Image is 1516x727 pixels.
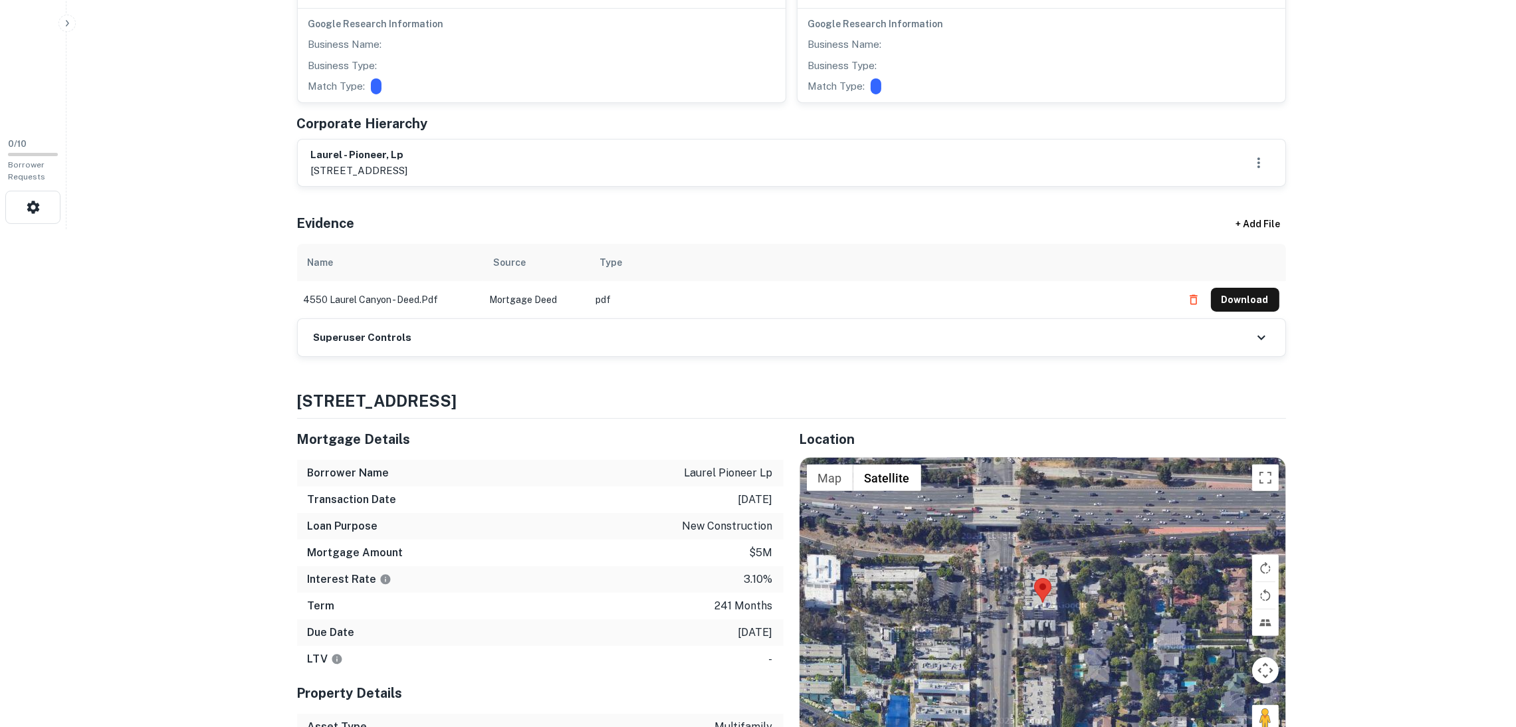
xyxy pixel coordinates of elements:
[308,545,403,561] h6: Mortgage Amount
[297,244,1286,318] div: scrollable content
[853,465,921,491] button: Show satellite imagery
[807,465,853,491] button: Show street map
[311,163,408,179] p: [STREET_ADDRESS]
[297,114,428,134] h5: Corporate Hierarchy
[1211,288,1279,312] button: Download
[297,281,483,318] td: 4550 laurel canyon - deed.pdf
[744,571,773,587] p: 3.10%
[311,148,408,163] h6: laurel - pioneer, lp
[769,651,773,667] p: -
[308,598,335,614] h6: Term
[379,573,391,585] svg: The interest rates displayed on the website are for informational purposes only and may be report...
[308,17,775,31] h6: Google Research Information
[800,429,1286,449] h5: Location
[297,683,784,703] h5: Property Details
[308,651,343,667] h6: LTV
[590,281,1175,318] td: pdf
[808,78,865,94] p: Match Type:
[600,255,623,270] div: Type
[331,653,343,665] svg: LTVs displayed on the website are for informational purposes only and may be reported incorrectly...
[314,330,412,346] h6: Superuser Controls
[308,58,378,74] p: Business Type:
[297,244,483,281] th: Name
[308,78,366,94] p: Match Type:
[8,160,45,181] span: Borrower Requests
[308,492,397,508] h6: Transaction Date
[308,255,334,270] div: Name
[808,37,882,52] p: Business Name:
[297,389,1286,413] h4: [STREET_ADDRESS]
[685,465,773,481] p: laurel pioneer lp
[808,17,1275,31] h6: Google Research Information
[683,518,773,534] p: new construction
[1212,212,1305,236] div: + Add File
[738,492,773,508] p: [DATE]
[308,571,391,587] h6: Interest Rate
[308,518,378,534] h6: Loan Purpose
[494,255,526,270] div: Source
[483,244,590,281] th: Source
[738,625,773,641] p: [DATE]
[308,625,355,641] h6: Due Date
[308,465,389,481] h6: Borrower Name
[297,213,355,233] h5: Evidence
[1252,555,1279,581] button: Rotate map clockwise
[715,598,773,614] p: 241 months
[590,244,1175,281] th: Type
[1450,621,1516,684] iframe: Chat Widget
[1252,465,1279,491] button: Toggle fullscreen view
[308,37,382,52] p: Business Name:
[8,139,27,149] span: 0 / 10
[483,281,590,318] td: Mortgage Deed
[297,429,784,449] h5: Mortgage Details
[1252,609,1279,636] button: Tilt map
[1252,657,1279,684] button: Map camera controls
[750,545,773,561] p: $5m
[808,58,877,74] p: Business Type:
[1182,289,1206,310] button: Delete file
[1252,582,1279,609] button: Rotate map counterclockwise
